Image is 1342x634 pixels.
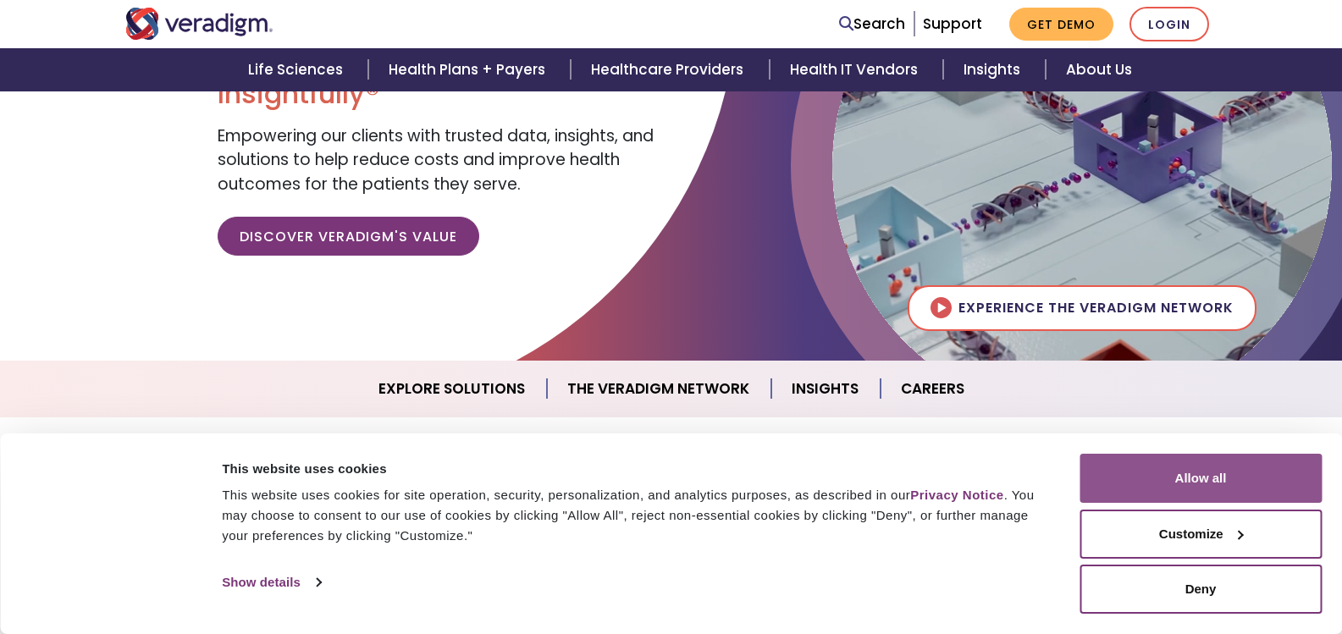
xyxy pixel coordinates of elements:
[910,488,1003,502] a: Privacy Notice
[923,14,982,34] a: Support
[1129,7,1209,41] a: Login
[881,367,985,411] a: Careers
[358,367,547,411] a: Explore Solutions
[218,217,479,256] a: Discover Veradigm's Value
[1046,48,1152,91] a: About Us
[125,8,273,40] img: Veradigm logo
[1080,565,1322,614] button: Deny
[943,48,1046,91] a: Insights
[1080,510,1322,559] button: Customize
[1009,8,1113,41] a: Get Demo
[839,13,905,36] a: Search
[222,570,320,595] a: Show details
[222,459,1041,479] div: This website uses cookies
[1080,454,1322,503] button: Allow all
[218,46,658,111] h1: Transforming Health, Insightfully®
[771,367,881,411] a: Insights
[1257,549,1322,614] iframe: Drift Chat Widget
[218,124,654,196] span: Empowering our clients with trusted data, insights, and solutions to help reduce costs and improv...
[228,48,368,91] a: Life Sciences
[571,48,769,91] a: Healthcare Providers
[222,485,1041,546] div: This website uses cookies for site operation, security, personalization, and analytics purposes, ...
[368,48,571,91] a: Health Plans + Payers
[547,367,771,411] a: The Veradigm Network
[770,48,943,91] a: Health IT Vendors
